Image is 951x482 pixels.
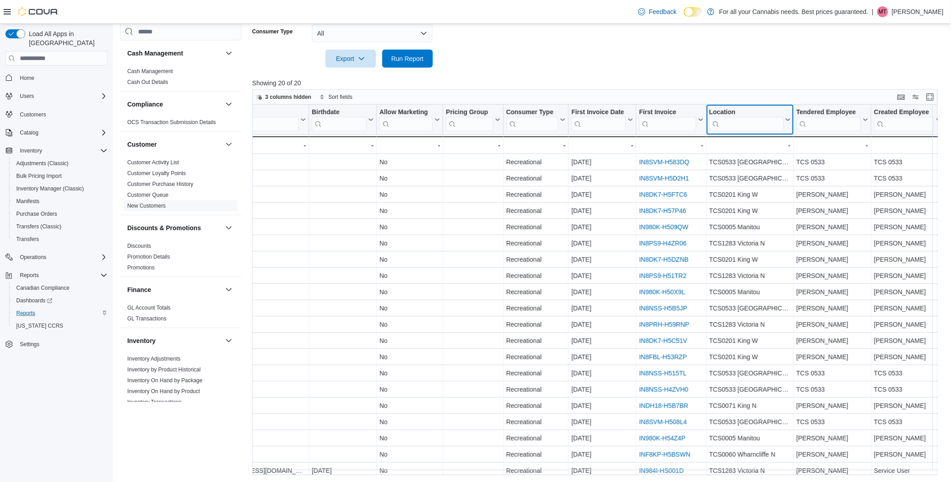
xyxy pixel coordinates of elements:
span: Bulk Pricing Import [13,171,107,181]
div: [PERSON_NAME] [797,222,868,233]
div: TCS 0533 [874,173,942,184]
button: Inventory [16,145,46,156]
div: [DATE] [571,352,633,363]
div: TCS1283 Victoria N [709,271,790,282]
span: Inventory [16,145,107,156]
a: Inventory On Hand by Product [127,388,200,394]
div: [PERSON_NAME] [874,238,942,249]
span: Load All Apps in [GEOGRAPHIC_DATA] [25,29,107,47]
button: Reports [9,307,111,320]
a: GL Transactions [127,315,167,322]
div: First Invoice Date [571,108,626,117]
button: Reports [16,270,42,281]
span: Users [16,91,107,102]
a: IN8PS9-H4ZR06 [639,240,687,247]
a: Customer Loyalty Points [127,170,186,176]
a: New Customers [127,203,166,209]
div: Recreational [506,320,566,330]
div: [PERSON_NAME] [874,206,942,217]
button: Inventory Manager (Classic) [9,182,111,195]
div: [PERSON_NAME] [797,190,868,200]
div: No [380,320,440,330]
span: Adjustments (Classic) [13,158,107,169]
div: [PERSON_NAME] [797,271,868,282]
div: TCS 0533 [797,173,868,184]
div: No [380,271,440,282]
div: TCS 0533 [797,157,868,168]
a: [US_STATE] CCRS [13,320,67,331]
div: - [209,140,306,151]
a: Canadian Compliance [13,283,73,293]
div: [DATE] [571,238,633,249]
button: Users [16,91,37,102]
span: Cash Out Details [127,79,168,86]
label: Consumer Type [252,28,293,35]
button: Purchase Orders [9,208,111,220]
div: [PERSON_NAME] [797,287,868,298]
span: MT [879,6,886,17]
div: [PERSON_NAME] [797,206,868,217]
div: [PERSON_NAME] [874,287,942,298]
button: Export [325,50,376,68]
div: Compliance [120,117,241,131]
span: Dashboards [13,295,107,306]
div: Consumer Type [506,108,558,131]
a: IN984I-HS001D [639,468,684,475]
span: Settings [20,341,39,348]
div: [PERSON_NAME] [874,303,942,314]
div: Birthdate [312,108,366,117]
a: Feedback [635,3,680,21]
div: TCS0533 [GEOGRAPHIC_DATA] [709,303,790,314]
button: Inventory [223,335,234,346]
div: TCS0533 [GEOGRAPHIC_DATA] [709,157,790,168]
a: Bulk Pricing Import [13,171,65,181]
div: No [380,190,440,200]
div: First Invoice Date [571,108,626,131]
a: Manifests [13,196,43,207]
div: Birthdate [312,108,366,131]
div: TCS0201 King W [709,206,790,217]
span: Canadian Compliance [13,283,107,293]
div: Email [209,108,299,117]
div: Recreational [506,336,566,347]
span: Customer Loyalty Points [127,170,186,177]
a: IN8DK7-H5FTC6 [639,191,687,199]
span: Catalog [20,129,38,136]
a: IN8FBL-H53RZP [639,354,687,361]
button: Transfers (Classic) [9,220,111,233]
a: INF8KP-H5BSWN [639,451,691,459]
a: IN8DK7-H57P46 [639,208,686,215]
span: Inventory Manager (Classic) [13,183,107,194]
span: Run Report [391,54,424,63]
span: Adjustments (Classic) [16,160,69,167]
button: Users [2,90,111,102]
button: Allow Marketing [380,108,440,131]
div: No [380,206,440,217]
a: Cash Out Details [127,79,168,85]
button: Tendered Employee [797,108,868,131]
button: Run Report [382,50,433,68]
a: Transfers (Classic) [13,221,65,232]
a: Adjustments (Classic) [13,158,72,169]
div: Recreational [506,190,566,200]
div: Recreational [506,352,566,363]
button: Customer [127,140,222,149]
a: Dashboards [13,295,56,306]
div: [DATE] [571,255,633,265]
span: Reports [13,308,107,319]
div: - [446,140,500,151]
span: Transfers [13,234,107,245]
div: TCS0201 King W [709,190,790,200]
button: Cash Management [223,48,234,59]
div: [DATE] [571,368,633,379]
button: Operations [2,251,111,264]
span: Cash Management [127,68,173,75]
button: Transfers [9,233,111,246]
div: Recreational [506,303,566,314]
div: [PERSON_NAME] [874,271,942,282]
div: Allow Marketing [380,108,433,117]
p: | [872,6,874,17]
div: First Invoice [639,108,696,117]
